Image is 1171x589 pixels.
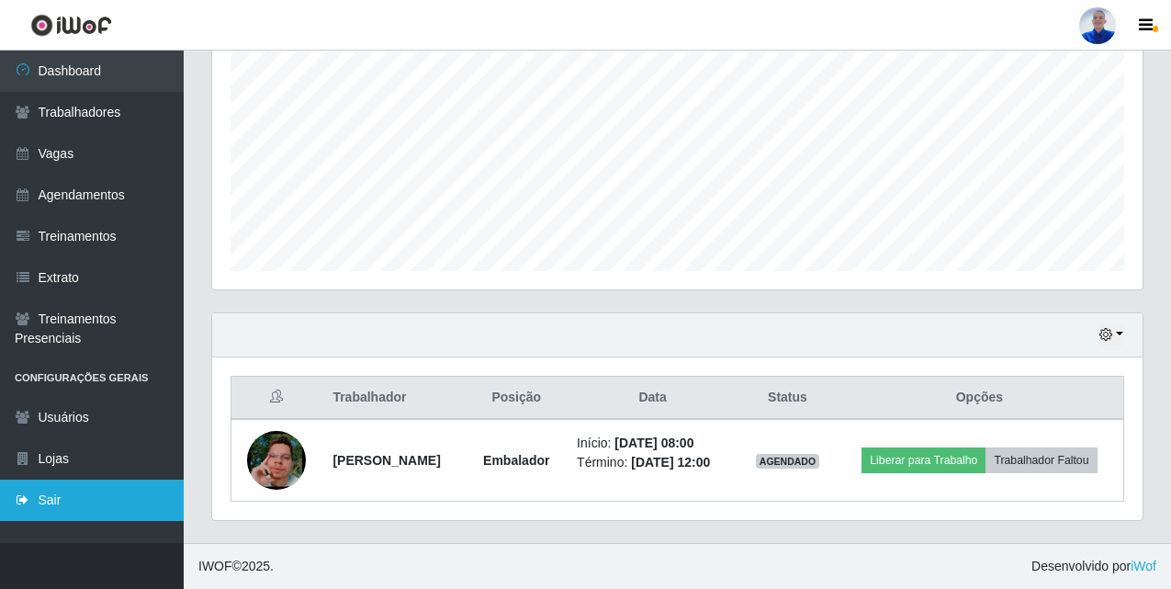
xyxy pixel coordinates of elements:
[332,453,440,468] strong: [PERSON_NAME]
[321,377,467,420] th: Trabalhador
[836,377,1124,420] th: Opções
[614,436,693,450] time: [DATE] 08:00
[566,377,739,420] th: Data
[985,447,1097,473] button: Trabalhador Faltou
[247,408,306,513] img: 1673728165855.jpeg
[577,434,728,453] li: Início:
[198,559,232,573] span: IWOF
[198,557,274,576] span: © 2025 .
[756,454,820,469] span: AGENDADO
[631,455,710,470] time: [DATE] 12:00
[30,14,112,37] img: CoreUI Logo
[739,377,836,420] th: Status
[577,453,728,472] li: Término:
[1131,559,1156,573] a: iWof
[483,453,549,468] strong: Embalador
[1031,557,1156,576] span: Desenvolvido por
[467,377,566,420] th: Posição
[861,447,985,473] button: Liberar para Trabalho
